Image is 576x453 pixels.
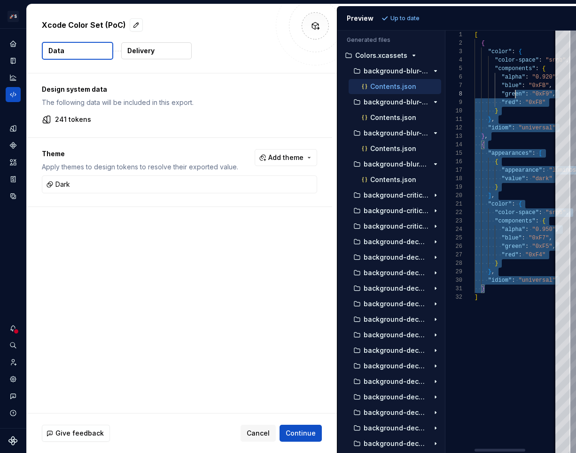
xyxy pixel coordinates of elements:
p: Xcode Color Set (PoC) [42,19,126,31]
span: "color" [488,48,511,55]
span: "red" [501,99,518,106]
span: : [525,226,529,233]
span: , [491,269,495,275]
span: "dark" [532,175,552,182]
p: Design system data [42,85,317,94]
span: "idiom" [488,277,511,284]
div: 21 [445,200,462,208]
span: "0xF7" [529,235,549,241]
p: background-decorative-green-faded.colorset [364,331,429,339]
span: { [518,48,522,55]
p: background-decorative-fuchsia.colorset [364,316,429,323]
span: "blue" [501,82,522,89]
div: 22 [445,208,462,217]
div: Contact support [6,389,21,404]
span: [ [538,150,542,157]
div: 18 [445,175,462,183]
span: "appearances" [488,150,532,157]
div: 11 [445,115,462,124]
button: Delivery [121,42,192,59]
div: 13 [445,132,462,141]
button: background-decorative-fuchsia.colorset [345,314,441,325]
p: background-blur.colorset [364,160,429,168]
button: background-decorative-grey-faded.colorset [345,361,441,371]
div: 27 [445,251,462,259]
span: "components" [495,65,535,72]
div: 10 [445,107,462,115]
button: Continue [280,425,322,442]
span: } [495,184,498,191]
span: "green" [501,91,525,97]
a: Code automation [6,87,21,102]
p: background-decorative-blue.colorset [364,254,429,261]
span: : [535,218,538,224]
div: Search ⌘K [6,338,21,353]
p: background-decorative-orange.colorset [364,440,429,447]
button: background-critical.colorset [345,221,441,231]
span: : [525,243,529,250]
div: 29 [445,268,462,276]
p: Theme [42,149,238,159]
span: "0.950" [532,226,555,233]
a: Components [6,138,21,153]
span: "red" [501,252,518,258]
p: background-critical-highlighted.colorset [364,207,429,215]
button: background-decorative-light-grey.colorset [345,407,441,418]
p: The following data will be included in this export. [42,98,317,107]
button: background-blur-neutral-faded.colorset [345,66,441,76]
div: 🚀S [8,11,19,22]
button: Add theme [255,149,317,166]
span: } [495,108,498,114]
a: Storybook stories [6,172,21,187]
button: background-decorative-green.colorset [345,345,441,356]
span: "color-space" [495,57,539,64]
p: background-decorative-cyan-faded.colorset [364,269,429,277]
span: "alpha" [501,226,525,233]
button: background-decorative-orange.colorset [345,438,441,449]
p: background-decorative-fuchsia-faded.colorset [364,300,429,308]
p: background-decorative-light-grey.colorset [364,409,429,416]
span: "0xF4" [525,252,545,258]
span: , [549,82,552,89]
p: Delivery [127,46,155,56]
button: background-blur-neutral.colorset [345,128,441,138]
p: background-decorative-grey-faded.colorset [364,362,429,370]
div: 16 [445,158,462,166]
div: 8 [445,90,462,98]
p: Contents.json [370,114,416,121]
div: Dark [46,180,70,189]
span: "appearance" [501,167,542,174]
div: 23 [445,217,462,225]
div: Home [6,36,21,51]
span: } [481,133,484,140]
span: "srgb" [545,57,566,64]
button: background-decorative-green-faded.colorset [345,330,441,340]
div: 28 [445,259,462,268]
div: Design tokens [6,121,21,136]
p: background-decorative-blue-faded.colorset [364,238,429,246]
button: 🚀S [2,6,24,26]
div: 5 [445,64,462,73]
span: "0.920" [532,74,555,80]
p: background-decorative-green.colorset [364,347,429,354]
p: background-blur-neutral.colorset [364,129,429,137]
span: : [525,74,529,80]
p: background-blur-neutral-faded.colorset [364,67,429,75]
span: } [495,260,498,267]
p: background-blur-neutral-highlighted.colorset [364,98,429,106]
span: "alpha" [501,74,525,80]
button: Cancel [241,425,276,442]
span: ] [475,294,478,301]
div: 1 [445,31,462,39]
span: "value" [501,175,525,182]
span: : [512,201,515,207]
span: Cancel [247,429,270,438]
span: : [512,48,515,55]
div: 6 [445,73,462,81]
a: Documentation [6,53,21,68]
button: Contents.json [349,112,441,123]
div: 25 [445,234,462,242]
button: Data [42,42,113,60]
